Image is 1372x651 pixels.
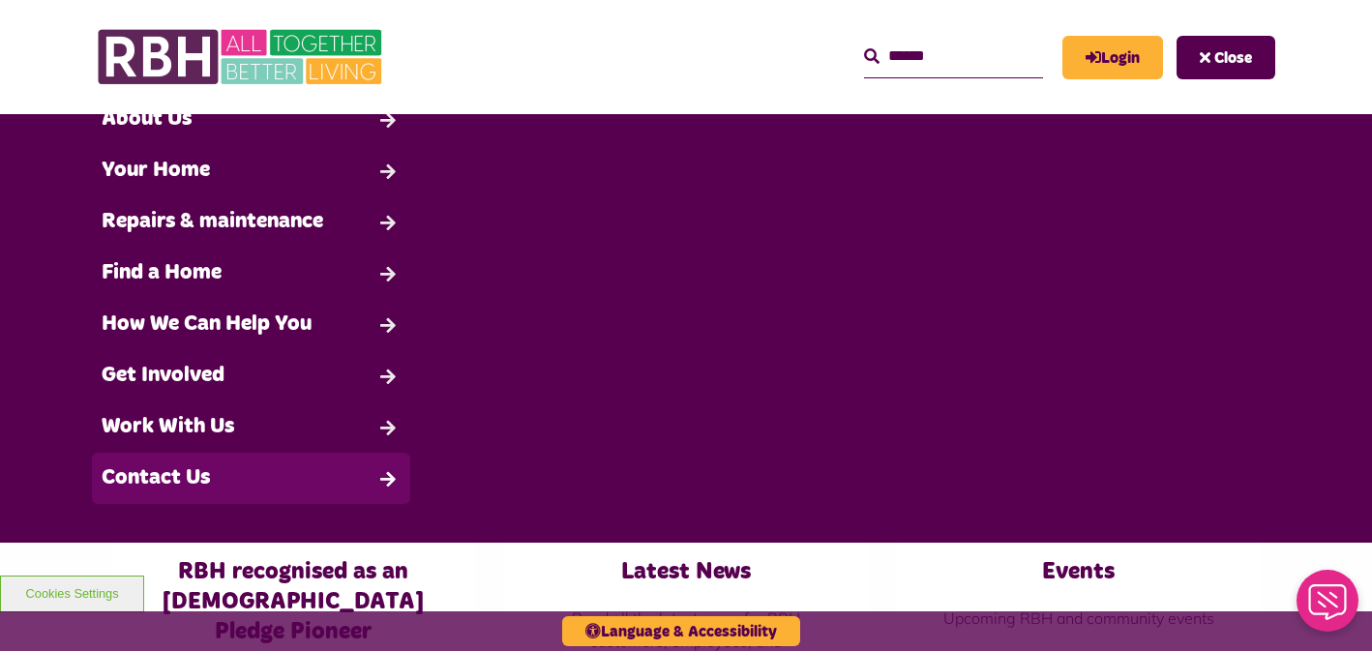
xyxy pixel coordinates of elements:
span: Close [1214,50,1252,66]
iframe: Netcall Web Assistant for live chat [1285,564,1372,651]
a: How We Can Help You [92,299,410,350]
a: Work With Us [92,401,410,453]
h3: Events [936,557,1222,587]
a: Your Home [92,145,410,196]
input: Search [864,36,1043,77]
a: MyRBH [1062,36,1163,79]
p: Upcoming RBH and community events [936,607,1222,630]
h3: Latest News [543,557,829,587]
img: RBH [97,19,387,95]
a: Contact Us [92,453,410,504]
a: Get Involved [92,350,410,401]
h3: RBH recognised as an [DEMOGRAPHIC_DATA] Pledge Pioneer [150,557,436,648]
button: Language & Accessibility [562,616,800,646]
a: Find a Home [92,248,410,299]
button: Navigation [1177,36,1275,79]
a: About Us [92,94,410,145]
a: Repairs & maintenance [92,196,410,248]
